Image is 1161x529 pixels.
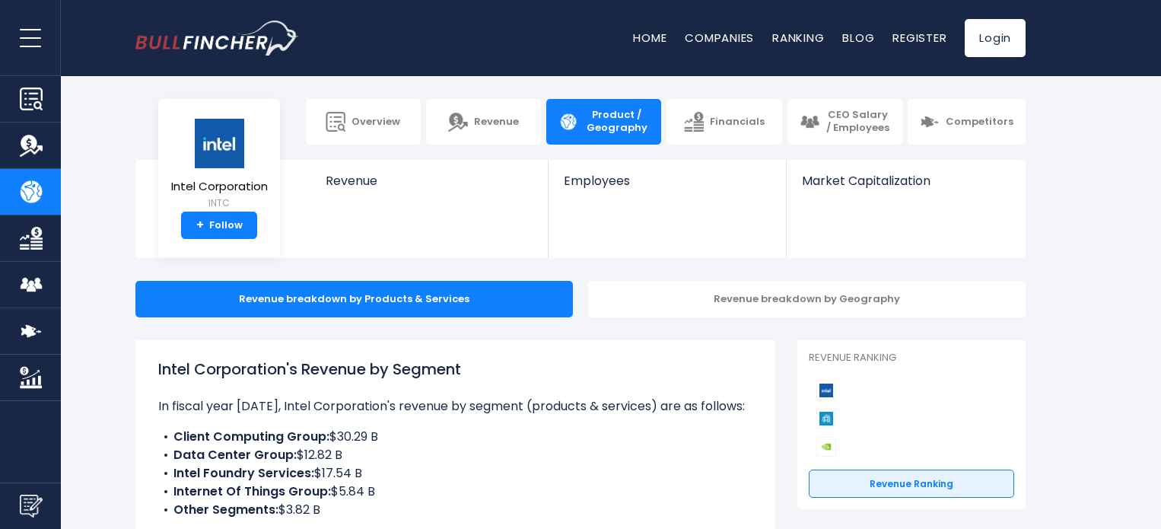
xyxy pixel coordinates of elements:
b: Data Center Group: [173,446,297,464]
small: INTC [171,196,268,210]
span: Competitors [946,116,1013,129]
span: Overview [351,116,400,129]
a: Login [965,19,1026,57]
a: Competitors [908,99,1026,145]
a: Blog [842,30,874,46]
a: CEO Salary / Employees [787,99,902,145]
span: CEO Salary / Employees [825,109,890,135]
span: Revenue [474,116,519,129]
p: Revenue Ranking [809,352,1014,365]
img: NVIDIA Corporation competitors logo [816,437,836,457]
h1: Intel Corporation's Revenue by Segment [158,358,752,381]
a: Market Capitalization [787,160,1024,214]
li: $30.29 B [158,428,752,446]
a: Intel Corporation INTC [170,117,269,212]
a: Register [892,30,946,46]
b: Other Segments: [173,501,278,518]
span: Intel Corporation [171,180,268,193]
li: $17.54 B [158,464,752,483]
a: Product / Geography [546,99,661,145]
span: Market Capitalization [802,174,1009,188]
a: Home [633,30,666,46]
p: In fiscal year [DATE], Intel Corporation's revenue by segment (products & services) are as follows: [158,397,752,416]
span: Employees [564,174,770,188]
strong: + [196,218,204,232]
span: Financials [710,116,765,129]
a: Financials [666,99,781,145]
a: Revenue [310,160,549,214]
img: bullfincher logo [135,21,299,56]
img: Intel Corporation competitors logo [816,381,836,400]
a: Go to homepage [135,21,299,56]
a: Revenue [426,99,541,145]
a: Companies [685,30,754,46]
a: Ranking [772,30,824,46]
div: Revenue breakdown by Products & Services [135,281,573,317]
span: Revenue [326,174,533,188]
div: Revenue breakdown by Geography [588,281,1026,317]
a: Employees [549,160,785,214]
b: Intel Foundry Services: [173,464,314,482]
a: Overview [306,99,421,145]
b: Internet Of Things Group: [173,483,331,500]
li: $5.84 B [158,483,752,501]
a: Revenue Ranking [809,470,1014,499]
span: Product / Geography [584,109,649,135]
li: $12.82 B [158,446,752,464]
a: +Follow [181,212,257,239]
img: Applied Materials competitors logo [816,409,836,429]
li: $3.82 B [158,501,752,519]
b: Client Computing Group: [173,428,329,445]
